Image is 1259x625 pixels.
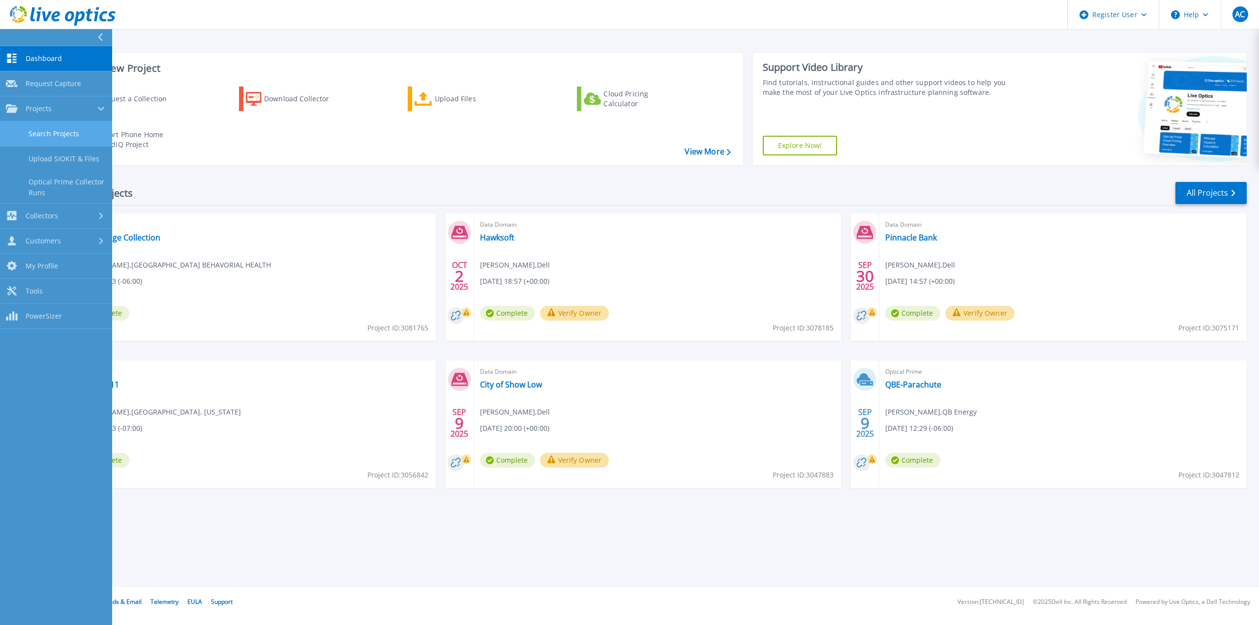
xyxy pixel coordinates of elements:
span: [PERSON_NAME] , QB Energy [885,407,977,417]
span: 9 [455,419,464,427]
div: Import Phone Home CloudIQ Project [96,130,173,149]
li: Powered by Live Optics, a Dell Technology [1136,599,1250,605]
span: Complete [480,453,535,468]
span: [PERSON_NAME] , Dell [480,407,550,417]
span: Collectors [26,211,58,220]
span: [DATE] 12:29 (-06:00) [885,423,953,434]
div: Request a Collection [98,89,177,109]
a: Download Collector [239,87,349,111]
a: Request a Collection [70,87,180,111]
div: Download Collector [264,89,343,109]
span: PowerSizer [26,312,62,321]
span: Project ID: 3047883 [773,470,834,480]
a: Explore Now! [763,136,838,155]
div: SEP 2025 [856,405,874,441]
span: Project ID: 3075171 [1178,323,1239,333]
div: Cloud Pricing Calculator [603,89,682,109]
span: Request Capture [26,79,81,88]
a: Upload Files [408,87,517,111]
span: [PERSON_NAME] , Dell [885,260,955,270]
h3: Start a New Project [70,63,730,74]
span: Data Domain [480,366,836,377]
a: City of Show Low [480,380,542,389]
span: Projects [26,104,52,113]
div: Find tutorials, instructional guides and other support videos to help you make the most of your L... [763,78,1018,97]
span: Customers [26,237,61,245]
span: [PERSON_NAME] , [GEOGRAPHIC_DATA] BEHAVORIAL HEALTH [74,260,271,270]
span: 9 [861,419,869,427]
span: Project ID: 3056842 [367,470,428,480]
span: [DATE] 18:57 (+00:00) [480,276,549,287]
button: Verify Owner [540,306,609,321]
div: SEP 2025 [450,405,469,441]
button: Verify Owner [945,306,1015,321]
span: Project ID: 3078185 [773,323,834,333]
span: Data Domain [480,219,836,230]
span: Optical Prime [74,219,430,230]
a: Cloud Pricing Calculator [577,87,687,111]
span: My Profile [26,262,58,270]
a: Ads & Email [109,597,142,606]
button: Verify Owner [540,453,609,468]
span: Project ID: 3081765 [367,323,428,333]
span: Optical Prime [74,366,430,377]
a: View More [685,147,730,156]
span: [DATE] 14:57 (+00:00) [885,276,955,287]
span: Data Domain [885,219,1241,230]
a: EULA [187,597,202,606]
span: AC [1235,10,1245,18]
a: All Projects [1175,182,1247,204]
div: Upload Files [435,89,513,109]
div: SEP 2025 [856,258,874,294]
span: 30 [856,272,874,280]
span: Tools [26,287,43,296]
span: Complete [885,306,940,321]
span: Dashboard [26,54,62,63]
span: [PERSON_NAME] , Dell [480,260,550,270]
a: Hawksoft [480,233,514,242]
a: North Range Collection [74,233,160,242]
div: OCT 2025 [450,258,469,294]
span: Project ID: 3047812 [1178,470,1239,480]
span: [PERSON_NAME] , [GEOGRAPHIC_DATA], [US_STATE] [74,407,241,417]
a: Pinnacle Bank [885,233,937,242]
div: Support Video Library [763,61,1018,74]
a: Support [211,597,233,606]
a: QBE-Parachute [885,380,941,389]
span: [DATE] 20:00 (+00:00) [480,423,549,434]
span: Complete [480,306,535,321]
span: Complete [885,453,940,468]
span: Optical Prime [885,366,1241,377]
li: © 2025 Dell Inc. All Rights Reserved [1033,599,1127,605]
a: Telemetry [150,597,179,606]
span: 2 [455,272,464,280]
li: Version: [TECHNICAL_ID] [958,599,1024,605]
